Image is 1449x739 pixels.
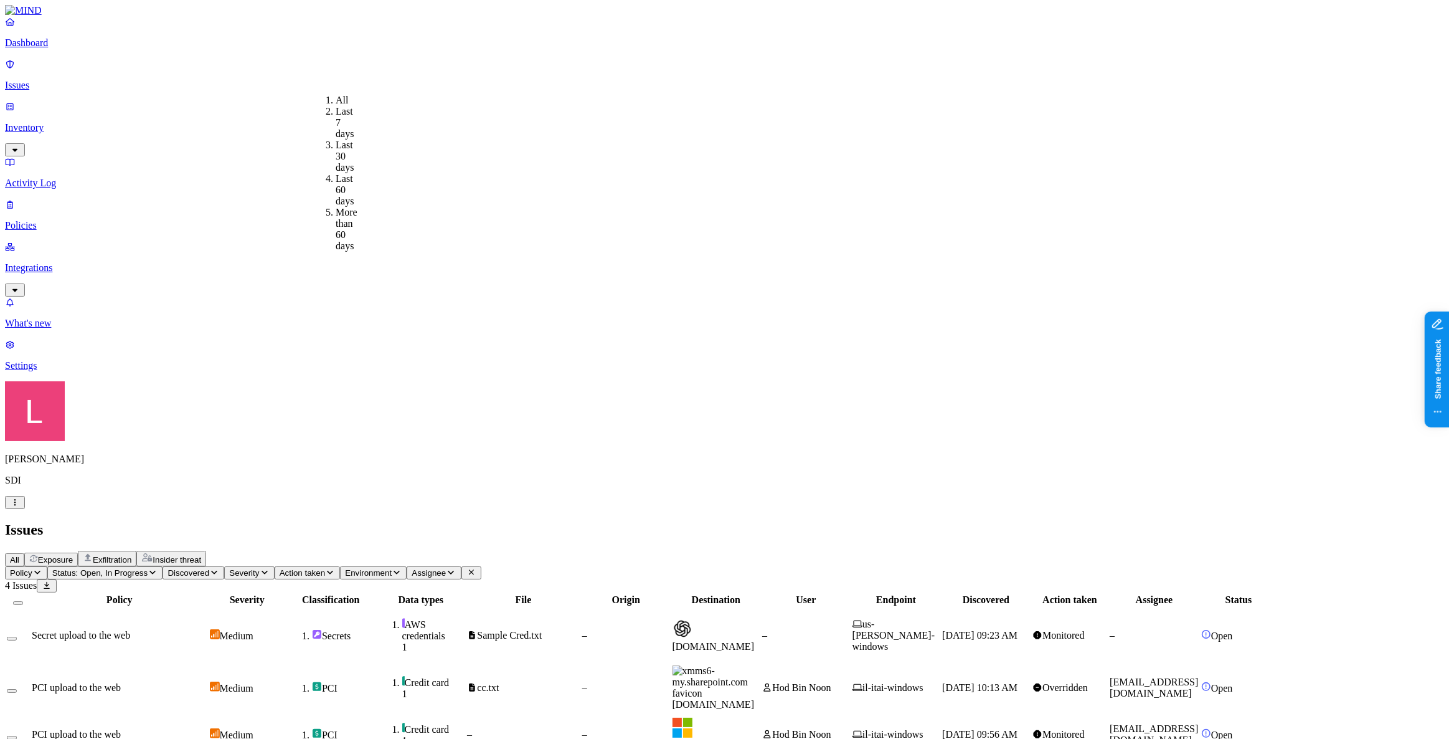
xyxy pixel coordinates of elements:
[1211,631,1233,641] span: Open
[5,339,1444,371] a: Settings
[942,682,1017,693] span: [DATE] 10:13 AM
[1211,683,1233,694] span: Open
[10,568,32,578] span: Policy
[210,629,220,639] img: severity-medium
[5,454,1444,465] p: [PERSON_NAME]
[1201,682,1211,692] img: status-open
[673,594,760,606] div: Destination
[5,16,1444,49] a: Dashboard
[5,5,42,16] img: MIND
[312,629,322,639] img: secret
[5,5,1444,16] a: MIND
[32,682,121,693] span: PCI upload to the web
[402,723,465,735] div: Credit card
[1201,728,1211,738] img: status-open
[52,568,148,578] span: Status: Open, In Progress
[1032,594,1107,606] div: Action taken
[5,37,1444,49] p: Dashboard
[5,475,1444,486] p: SDI
[673,665,760,699] img: xmms6-my.sharepoint.com favicon
[32,594,207,606] div: Policy
[5,220,1444,231] p: Policies
[402,689,465,700] div: 1
[93,555,131,565] span: Exfiltration
[7,689,17,693] button: Select row
[5,80,1444,91] p: Issues
[402,618,405,628] img: secret-line
[153,555,201,565] span: Insider threat
[477,630,542,641] span: Sample Cred.txt
[312,728,322,738] img: pci
[5,241,1444,295] a: Integrations
[942,594,1030,606] div: Discovered
[312,682,322,692] img: pci
[312,629,375,642] div: Secrets
[377,594,465,606] div: Data types
[942,630,1017,641] span: [DATE] 09:23 AM
[673,619,692,639] img: chatgpt.com favicon
[5,360,1444,371] p: Settings
[5,122,1444,133] p: Inventory
[862,682,923,693] span: il-itai-windows
[38,555,73,565] span: Exposure
[762,630,767,641] span: –
[13,601,23,605] button: Select all
[582,594,670,606] div: Origin
[402,642,465,653] div: 1
[5,318,1444,329] p: What's new
[5,101,1444,155] a: Inventory
[5,59,1444,91] a: Issues
[5,297,1444,329] a: What's new
[1201,629,1211,639] img: status-open
[210,728,220,738] img: severity-medium
[1110,630,1115,641] span: –
[852,594,940,606] div: Endpoint
[5,199,1444,231] a: Policies
[852,619,935,652] span: us-[PERSON_NAME]-windows
[32,630,130,641] span: Secret upload to the web
[287,594,375,606] div: Classification
[402,618,465,642] div: AWS credentials
[220,683,253,694] span: Medium
[1110,677,1198,698] span: [EMAIL_ADDRESS][DOMAIN_NAME]
[5,178,1444,189] p: Activity Log
[5,262,1444,274] p: Integrations
[168,568,209,578] span: Discovered
[402,723,405,733] img: pci-line
[1201,594,1277,606] div: Status
[582,630,587,641] span: –
[210,594,285,606] div: Severity
[7,637,17,641] button: Select row
[345,568,392,578] span: Environment
[280,568,325,578] span: Action taken
[673,641,755,652] span: [DOMAIN_NAME]
[772,682,831,693] span: Hod Bin Noon
[1042,682,1088,693] span: Overridden
[402,676,465,689] div: Credit card
[5,580,37,591] span: 4 Issues
[5,156,1444,189] a: Activity Log
[5,522,1444,538] h2: Issues
[220,631,253,641] span: Medium
[10,555,19,565] span: All
[762,594,850,606] div: User
[312,682,375,694] div: PCI
[229,568,259,578] span: Severity
[210,682,220,692] img: severity-medium
[673,699,755,710] span: [DOMAIN_NAME]
[582,682,587,693] span: –
[477,682,499,693] span: cc.txt
[1042,630,1085,641] span: Monitored
[412,568,446,578] span: Assignee
[467,594,580,606] div: File
[402,676,405,686] img: pci-line
[5,381,65,441] img: Landen Brown
[1110,594,1199,606] div: Assignee
[673,718,692,738] img: outlook.office.com favicon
